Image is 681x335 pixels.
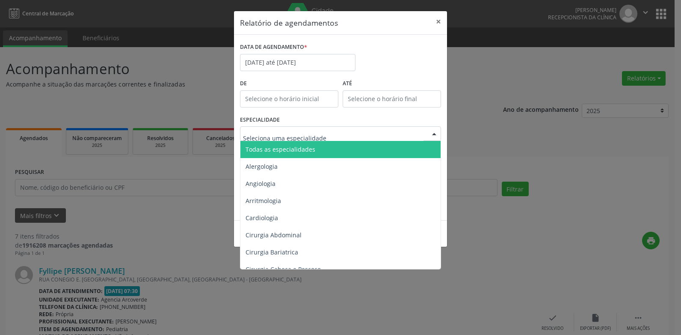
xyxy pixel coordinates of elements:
[246,248,298,256] span: Cirurgia Bariatrica
[240,77,338,90] label: De
[246,197,281,205] span: Arritmologia
[246,265,321,273] span: Cirurgia Cabeça e Pescoço
[246,214,278,222] span: Cardiologia
[240,41,307,54] label: DATA DE AGENDAMENTO
[246,231,302,239] span: Cirurgia Abdominal
[343,90,441,108] input: Selecione o horário final
[246,145,315,153] span: Todas as especialidades
[246,162,278,170] span: Alergologia
[243,129,423,147] input: Seleciona uma especialidade
[430,11,447,32] button: Close
[246,179,275,188] span: Angiologia
[343,77,441,90] label: ATÉ
[240,90,338,108] input: Selecione o horário inicial
[240,17,338,28] h5: Relatório de agendamentos
[240,54,355,71] input: Selecione uma data ou intervalo
[240,114,280,127] label: ESPECIALIDADE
